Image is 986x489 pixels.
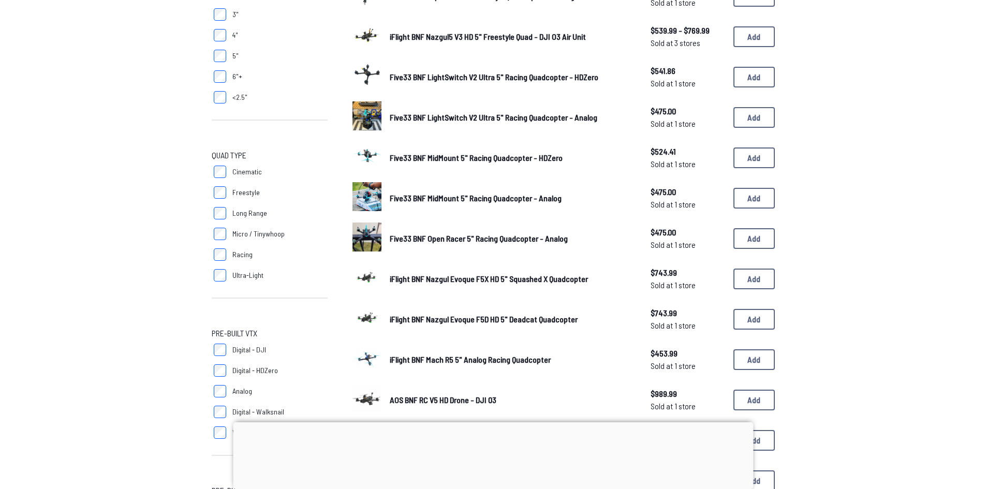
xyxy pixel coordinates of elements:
span: Freestyle [232,187,260,198]
input: Micro / Tinywhoop [214,228,226,240]
img: image [352,344,381,373]
img: image [352,142,381,171]
input: Ultra-Light [214,269,226,281]
img: image [352,182,381,211]
span: Digital - Walksnail [232,407,284,417]
span: $475.00 [651,226,725,239]
span: Sold at 1 store [651,117,725,130]
a: Five33 BNF LightSwitch V2 Ultra 5" Racing Quadcopter - Analog [390,111,634,124]
img: image [352,21,381,50]
input: Long Range [214,207,226,219]
button: Add [733,188,775,209]
a: image [352,182,381,214]
input: VTX Not Included [214,426,226,439]
a: image [352,21,381,53]
input: 4" [214,29,226,41]
span: Sold at 1 store [651,239,725,251]
span: 4" [232,30,238,40]
input: Digital - HDZero [214,364,226,377]
a: image [352,344,381,376]
a: iFlight BNF Mach R5 5" Analog Racing Quadcopter [390,353,634,366]
span: <2.5" [232,92,247,102]
span: VTX Not Included [232,427,281,438]
span: iFlight BNF Nazgul Evoque F5X HD 5" Squashed X Quadcopter [390,274,588,284]
span: $539.99 - $769.99 [651,24,725,37]
span: Long Range [232,208,267,218]
img: image [352,303,381,332]
span: Sold at 1 store [651,319,725,332]
a: image [352,61,381,93]
span: $743.99 [651,307,725,319]
span: $475.00 [651,105,725,117]
span: Digital - DJI [232,345,266,355]
input: Digital - Walksnail [214,406,226,418]
span: Sold at 1 store [651,198,725,211]
span: 6"+ [232,71,242,82]
button: Add [733,269,775,289]
a: iFlight BNF Nazgul Evoque F5D HD 5" Deadcat Quadcopter [390,313,634,325]
span: Digital - HDZero [232,365,278,376]
span: Quad Type [212,149,246,161]
span: Sold at 1 store [651,400,725,412]
button: Add [733,67,775,87]
span: $989.99 [651,388,725,400]
span: iFlight BNF Nazgul Evoque F5D HD 5" Deadcat Quadcopter [390,314,578,324]
span: Sold at 1 store [651,279,725,291]
span: Micro / Tinywhoop [232,229,285,239]
button: Add [733,309,775,330]
a: image [352,263,381,295]
input: <2.5" [214,91,226,103]
a: Five33 BNF MidMount 5" Racing Quadcopter - Analog [390,192,634,204]
span: AOS BNF RC V5 HD Drone - DJI 03 [390,395,496,405]
a: image [352,142,381,174]
input: Digital - DJI [214,344,226,356]
span: Sold at 1 store [651,158,725,170]
span: Analog [232,386,252,396]
img: image [352,263,381,292]
span: $743.99 [651,266,725,279]
a: Five33 BNF MidMount 5" Racing Quadcopter - HDZero [390,152,634,164]
button: Add [733,430,775,451]
a: image [352,101,381,134]
span: Five33 BNF MidMount 5" Racing Quadcopter - HDZero [390,153,563,162]
a: Five33 BNF Open Racer 5" Racing Quadcopter - Analog [390,232,634,245]
span: Five33 BNF Open Racer 5" Racing Quadcopter - Analog [390,233,568,243]
img: image [352,101,381,130]
span: Sold at 1 store [651,360,725,372]
input: Freestyle [214,186,226,199]
input: 3" [214,8,226,21]
a: iFlight BNF Nazgul5 V3 HD 5" Freestyle Quad - DJI O3 Air Unit [390,31,634,43]
button: Add [733,390,775,410]
span: $524.41 [651,145,725,158]
span: Cinematic [232,167,262,177]
a: image [352,223,381,255]
button: Add [733,107,775,128]
input: 5" [214,50,226,62]
span: Five33 BNF MidMount 5" Racing Quadcopter - Analog [390,193,562,203]
img: image [352,61,381,90]
a: image [352,303,381,335]
button: Add [733,26,775,47]
button: Add [733,228,775,249]
span: $453.99 [651,347,725,360]
span: Pre-Built VTX [212,327,257,339]
iframe: Advertisement [233,422,753,486]
a: image [352,384,381,416]
span: Five33 BNF LightSwitch V2 Ultra 5" Racing Quadcopter - Analog [390,112,597,122]
span: Ultra-Light [232,270,263,280]
span: $541.86 [651,65,725,77]
a: Five33 BNF LightSwitch V2 Ultra 5" Racing Quadcopter - HDZero [390,71,634,83]
span: Racing [232,249,253,260]
span: Five33 BNF LightSwitch V2 Ultra 5" Racing Quadcopter - HDZero [390,72,598,82]
span: 5" [232,51,239,61]
button: Add [733,147,775,168]
img: image [352,223,381,251]
a: AOS BNF RC V5 HD Drone - DJI 03 [390,394,634,406]
input: Cinematic [214,166,226,178]
span: Sold at 1 store [651,77,725,90]
a: iFlight BNF Nazgul Evoque F5X HD 5" Squashed X Quadcopter [390,273,634,285]
input: 6"+ [214,70,226,83]
button: Add [733,349,775,370]
span: iFlight BNF Mach R5 5" Analog Racing Quadcopter [390,354,551,364]
img: image [352,384,381,413]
